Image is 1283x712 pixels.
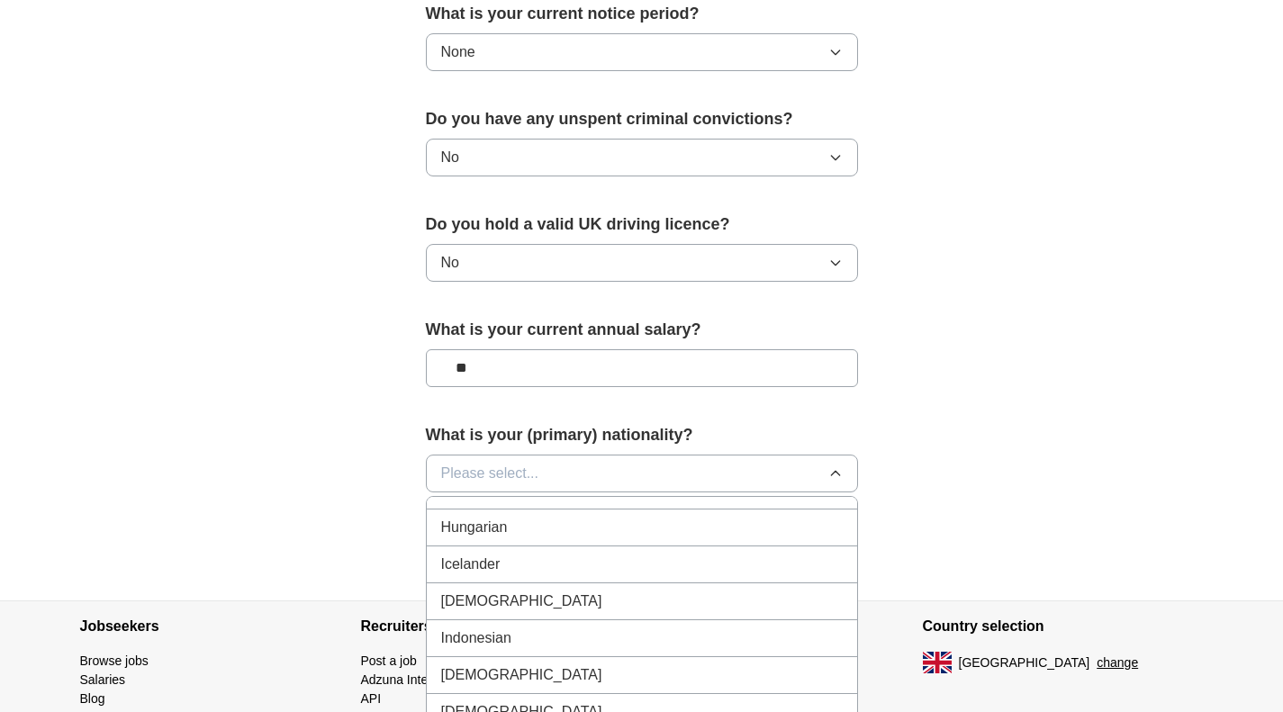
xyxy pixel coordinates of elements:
[426,423,858,447] label: What is your (primary) nationality?
[80,672,126,687] a: Salaries
[361,691,382,706] a: API
[361,672,471,687] a: Adzuna Intelligence
[441,517,508,538] span: Hungarian
[426,2,858,26] label: What is your current notice period?
[1097,653,1138,672] button: change
[441,664,602,686] span: [DEMOGRAPHIC_DATA]
[426,107,858,131] label: Do you have any unspent criminal convictions?
[80,653,149,668] a: Browse jobs
[361,653,417,668] a: Post a job
[426,212,858,237] label: Do you hold a valid UK driving licence?
[80,691,105,706] a: Blog
[441,554,501,575] span: Icelander
[426,244,858,282] button: No
[426,318,858,342] label: What is your current annual salary?
[426,33,858,71] button: None
[426,455,858,492] button: Please select...
[441,252,459,274] span: No
[441,590,602,612] span: [DEMOGRAPHIC_DATA]
[959,653,1090,672] span: [GEOGRAPHIC_DATA]
[426,139,858,176] button: No
[441,627,511,649] span: Indonesian
[923,652,952,673] img: UK flag
[441,41,475,63] span: None
[441,147,459,168] span: No
[923,601,1204,652] h4: Country selection
[441,463,539,484] span: Please select...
